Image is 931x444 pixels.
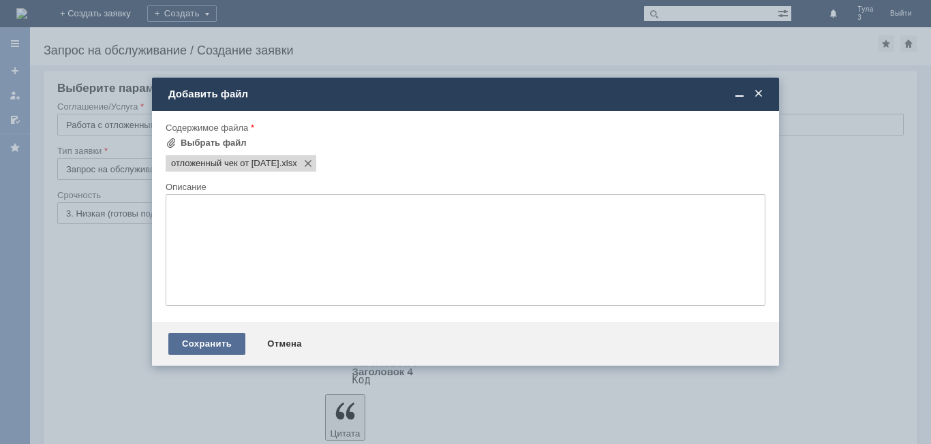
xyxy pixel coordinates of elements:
[752,88,765,100] span: Закрыть
[166,183,763,191] div: Описание
[166,123,763,132] div: Содержимое файла
[168,88,765,100] div: Добавить файл
[171,158,279,169] span: отложенный чек от 23.08.2025.xlsx
[279,158,297,169] span: отложенный чек от 23.08.2025.xlsx
[181,138,247,148] div: Выбрать файл
[733,88,746,100] span: Свернуть (Ctrl + M)
[5,5,199,16] div: Удалить отложенный чек от [DATE]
